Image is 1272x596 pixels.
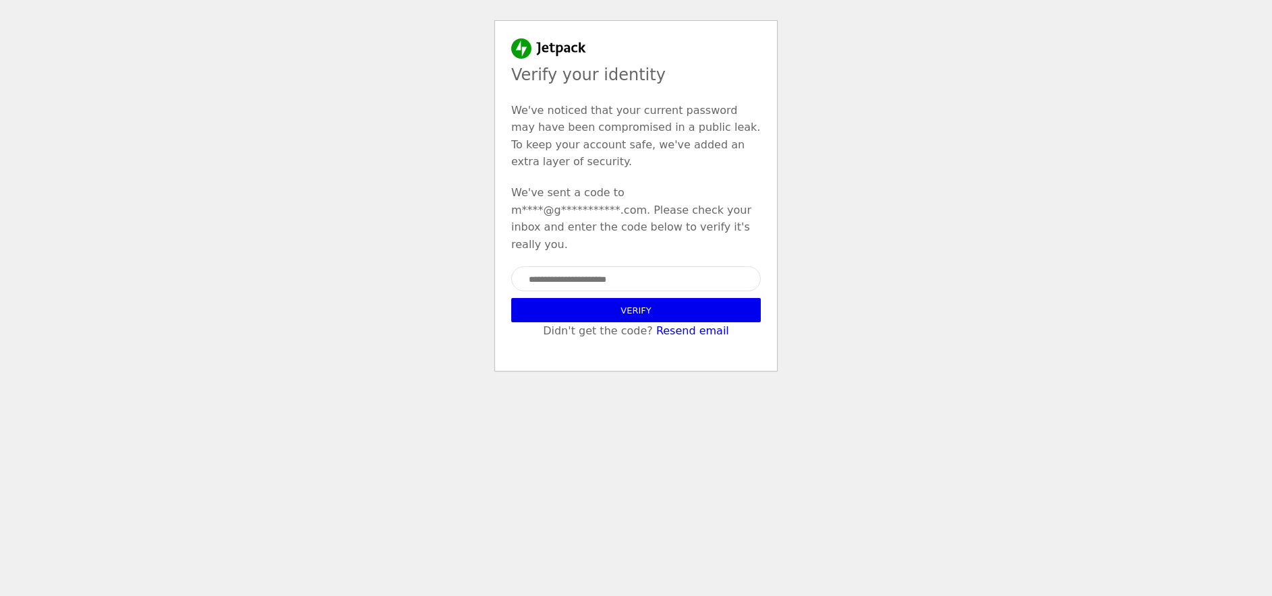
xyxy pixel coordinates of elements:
button: Verify [511,298,761,322]
p: We've sent a code to m****@g***********.com. Please check your inbox and enter the code below to ... [511,184,761,253]
span: Didn't get the code? [543,324,653,337]
p: Verify your identity [511,62,761,88]
p: We've noticed that your current password may have been compromised in a public leak. To keep your... [511,102,761,171]
a: Resend email [656,324,729,337]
